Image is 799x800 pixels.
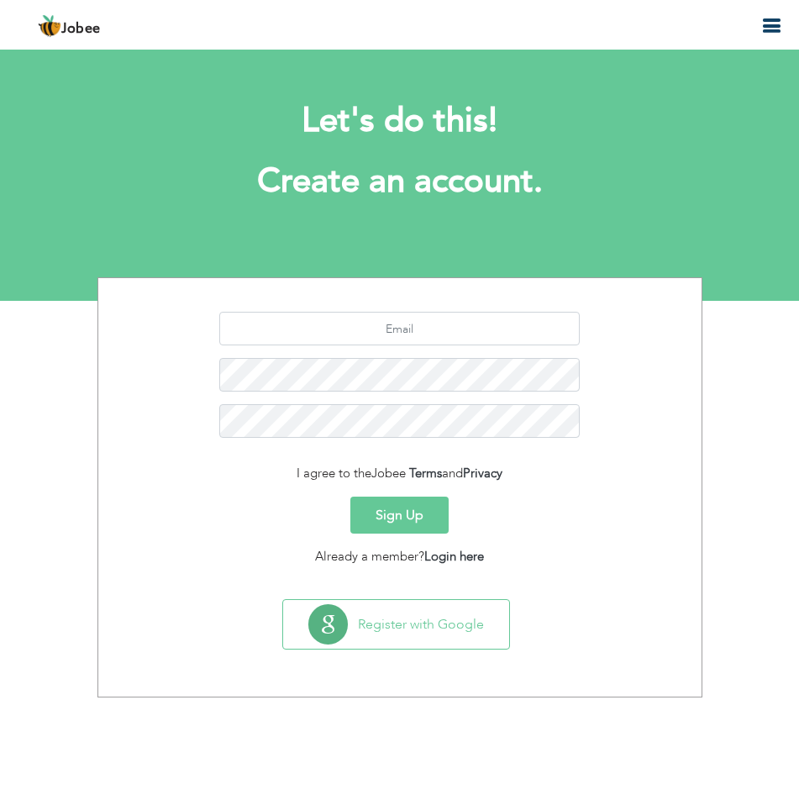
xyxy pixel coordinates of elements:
[111,547,689,566] div: Already a member?
[283,600,509,649] button: Register with Google
[424,548,484,565] a: Login here
[219,312,580,345] input: Email
[38,14,61,38] img: jobee.io
[409,465,442,482] a: Terms
[123,99,677,143] h2: Let's do this!
[61,23,101,36] span: Jobee
[350,497,449,534] button: Sign Up
[371,465,406,482] span: Jobee
[123,160,677,203] h1: Create an account.
[111,464,689,483] div: I agree to the and
[463,465,502,482] a: Privacy
[38,14,101,38] a: Jobee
